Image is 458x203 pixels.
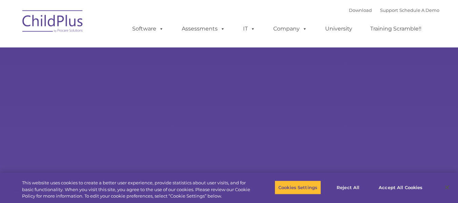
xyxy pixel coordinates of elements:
button: Cookies Settings [275,180,321,195]
a: Training Scramble!! [363,22,428,36]
a: University [318,22,359,36]
img: ChildPlus by Procare Solutions [19,5,87,39]
a: Company [266,22,314,36]
a: Schedule A Demo [399,7,439,13]
font: | [349,7,439,13]
div: This website uses cookies to create a better user experience, provide statistics about user visit... [22,180,252,200]
a: IT [236,22,262,36]
button: Accept All Cookies [375,180,426,195]
button: Reject All [327,180,369,195]
a: Assessments [175,22,232,36]
a: Support [380,7,398,13]
button: Close [440,180,455,195]
a: Software [125,22,171,36]
a: Download [349,7,372,13]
